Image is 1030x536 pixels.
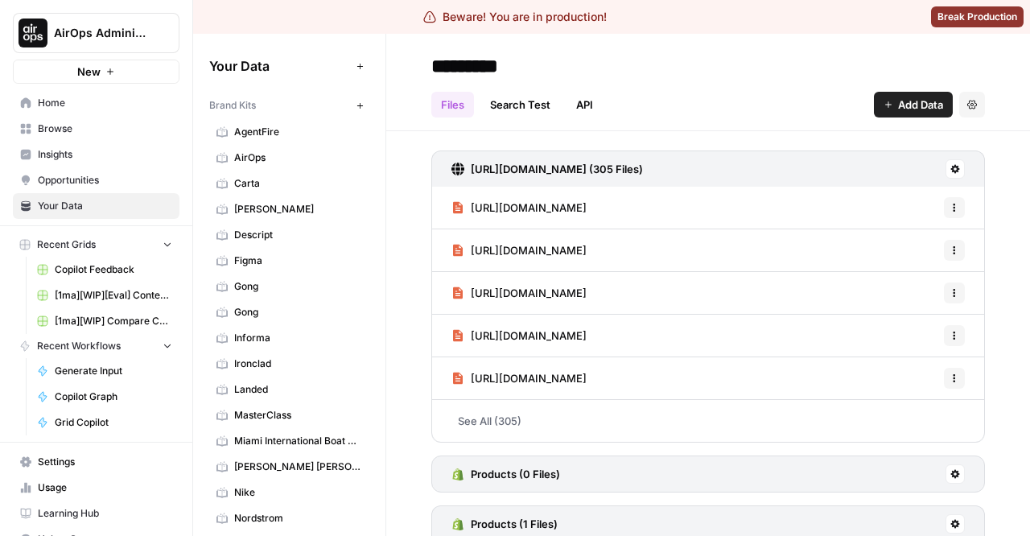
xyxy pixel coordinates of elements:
[234,305,362,320] span: Gong
[451,456,560,492] a: Products (0 Files)
[451,229,587,271] a: [URL][DOMAIN_NAME]
[13,475,179,501] a: Usage
[38,455,172,469] span: Settings
[931,6,1024,27] button: Break Production
[38,480,172,495] span: Usage
[451,187,587,229] a: [URL][DOMAIN_NAME]
[431,400,985,442] a: See All (305)
[209,351,369,377] a: Ironclad
[13,193,179,219] a: Your Data
[38,173,172,188] span: Opportunities
[234,511,362,526] span: Nordstrom
[77,64,101,80] span: New
[38,96,172,110] span: Home
[13,334,179,358] button: Recent Workflows
[451,272,587,314] a: [URL][DOMAIN_NAME]
[13,167,179,193] a: Opportunities
[38,122,172,136] span: Browse
[13,449,179,475] a: Settings
[38,199,172,213] span: Your Data
[423,9,607,25] div: Beware! You are in production!
[30,410,179,435] a: Grid Copilot
[209,145,369,171] a: AirOps
[234,254,362,268] span: Figma
[431,92,474,118] a: Files
[209,480,369,505] a: Nike
[30,358,179,384] a: Generate Input
[55,262,172,277] span: Copilot Feedback
[209,222,369,248] a: Descript
[38,147,172,162] span: Insights
[471,161,643,177] h3: [URL][DOMAIN_NAME] (305 Files)
[209,119,369,145] a: AgentFire
[234,125,362,139] span: AgentFire
[55,390,172,404] span: Copilot Graph
[234,382,362,397] span: Landed
[55,364,172,378] span: Generate Input
[55,288,172,303] span: [1ma][WIP][Eval] Content Compare Grid
[234,434,362,448] span: Miami International Boat Show
[234,228,362,242] span: Descript
[13,501,179,526] a: Learning Hub
[209,402,369,428] a: MasterClass
[209,299,369,325] a: Gong
[480,92,560,118] a: Search Test
[30,282,179,308] a: [1ma][WIP][Eval] Content Compare Grid
[471,328,587,344] span: [URL][DOMAIN_NAME]
[209,248,369,274] a: Figma
[209,428,369,454] a: Miami International Boat Show
[209,274,369,299] a: Gong
[13,60,179,84] button: New
[471,516,558,532] h3: Products (1 Files)
[13,116,179,142] a: Browse
[209,505,369,531] a: Nordstrom
[471,466,560,482] h3: Products (0 Files)
[30,308,179,334] a: [1ma][WIP] Compare Convert Content Format
[37,237,96,252] span: Recent Grids
[209,56,350,76] span: Your Data
[209,196,369,222] a: [PERSON_NAME]
[38,506,172,521] span: Learning Hub
[55,415,172,430] span: Grid Copilot
[30,257,179,282] a: Copilot Feedback
[234,176,362,191] span: Carta
[234,279,362,294] span: Gong
[451,315,587,357] a: [URL][DOMAIN_NAME]
[13,142,179,167] a: Insights
[234,202,362,216] span: [PERSON_NAME]
[30,384,179,410] a: Copilot Graph
[13,13,179,53] button: Workspace: AirOps Administrative
[13,233,179,257] button: Recent Grids
[19,19,47,47] img: AirOps Administrative Logo
[209,454,369,480] a: [PERSON_NAME] [PERSON_NAME]
[209,325,369,351] a: Informa
[209,171,369,196] a: Carta
[234,485,362,500] span: Nike
[234,460,362,474] span: [PERSON_NAME] [PERSON_NAME]
[898,97,943,113] span: Add Data
[451,151,643,187] a: [URL][DOMAIN_NAME] (305 Files)
[471,285,587,301] span: [URL][DOMAIN_NAME]
[234,331,362,345] span: Informa
[209,377,369,402] a: Landed
[234,357,362,371] span: Ironclad
[451,357,587,399] a: [URL][DOMAIN_NAME]
[37,339,121,353] span: Recent Workflows
[874,92,953,118] button: Add Data
[234,408,362,423] span: MasterClass
[234,150,362,165] span: AirOps
[471,370,587,386] span: [URL][DOMAIN_NAME]
[566,92,603,118] a: API
[471,200,587,216] span: [URL][DOMAIN_NAME]
[471,242,587,258] span: [URL][DOMAIN_NAME]
[937,10,1017,24] span: Break Production
[209,98,256,113] span: Brand Kits
[54,25,151,41] span: AirOps Administrative
[55,314,172,328] span: [1ma][WIP] Compare Convert Content Format
[13,90,179,116] a: Home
